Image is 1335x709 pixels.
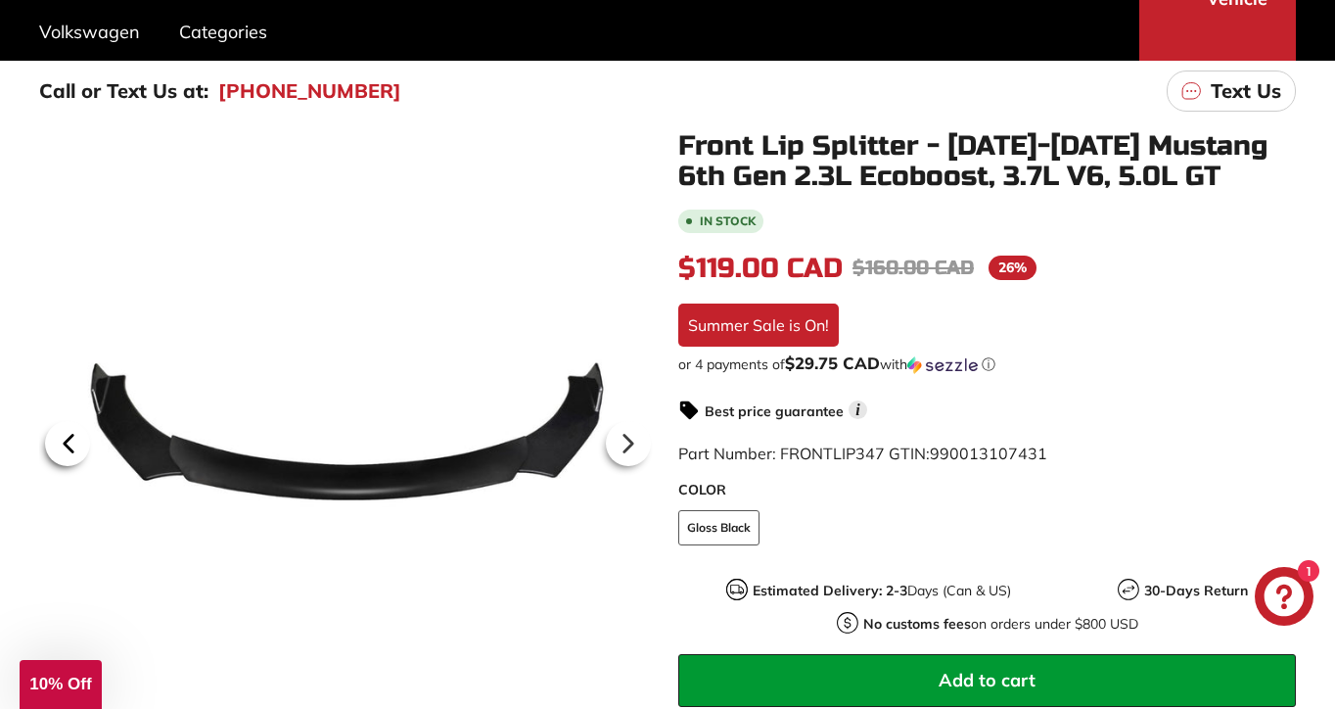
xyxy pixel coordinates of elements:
[160,3,287,61] a: Categories
[863,615,971,633] strong: No customs fees
[1249,567,1319,631] inbox-online-store-chat: Shopify online store chat
[753,581,1011,601] p: Days (Can & US)
[989,256,1036,280] span: 26%
[1211,76,1281,106] p: Text Us
[678,131,1296,192] h1: Front Lip Splitter - [DATE]-[DATE] Mustang 6th Gen 2.3L Ecoboost, 3.7L V6, 5.0L GT
[785,353,880,373] span: $29.75 CAD
[700,215,756,227] b: In stock
[1167,71,1296,112] a: Text Us
[678,444,1047,463] span: Part Number: FRONTLIP347 GTIN:
[705,402,844,420] strong: Best price guarantee
[678,252,843,285] span: $119.00 CAD
[863,614,1138,635] p: on orders under $800 USD
[29,675,91,693] span: 10% Off
[20,3,160,61] a: Volkswagen
[678,654,1296,707] button: Add to cart
[930,444,1047,463] span: 990013107431
[678,354,1296,374] div: or 4 payments of$29.75 CADwithSezzle Click to learn more about Sezzle
[1144,582,1248,599] strong: 30-Days Return
[678,304,839,347] div: Summer Sale is On!
[849,401,867,419] span: i
[753,582,907,599] strong: Estimated Delivery: 2-3
[39,76,208,106] p: Call or Text Us at:
[852,256,974,280] span: $160.00 CAD
[678,480,1296,500] label: COLOR
[939,669,1036,691] span: Add to cart
[20,660,102,709] div: 10% Off
[678,354,1296,374] div: or 4 payments of with
[218,76,401,106] a: [PHONE_NUMBER]
[907,356,978,374] img: Sezzle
